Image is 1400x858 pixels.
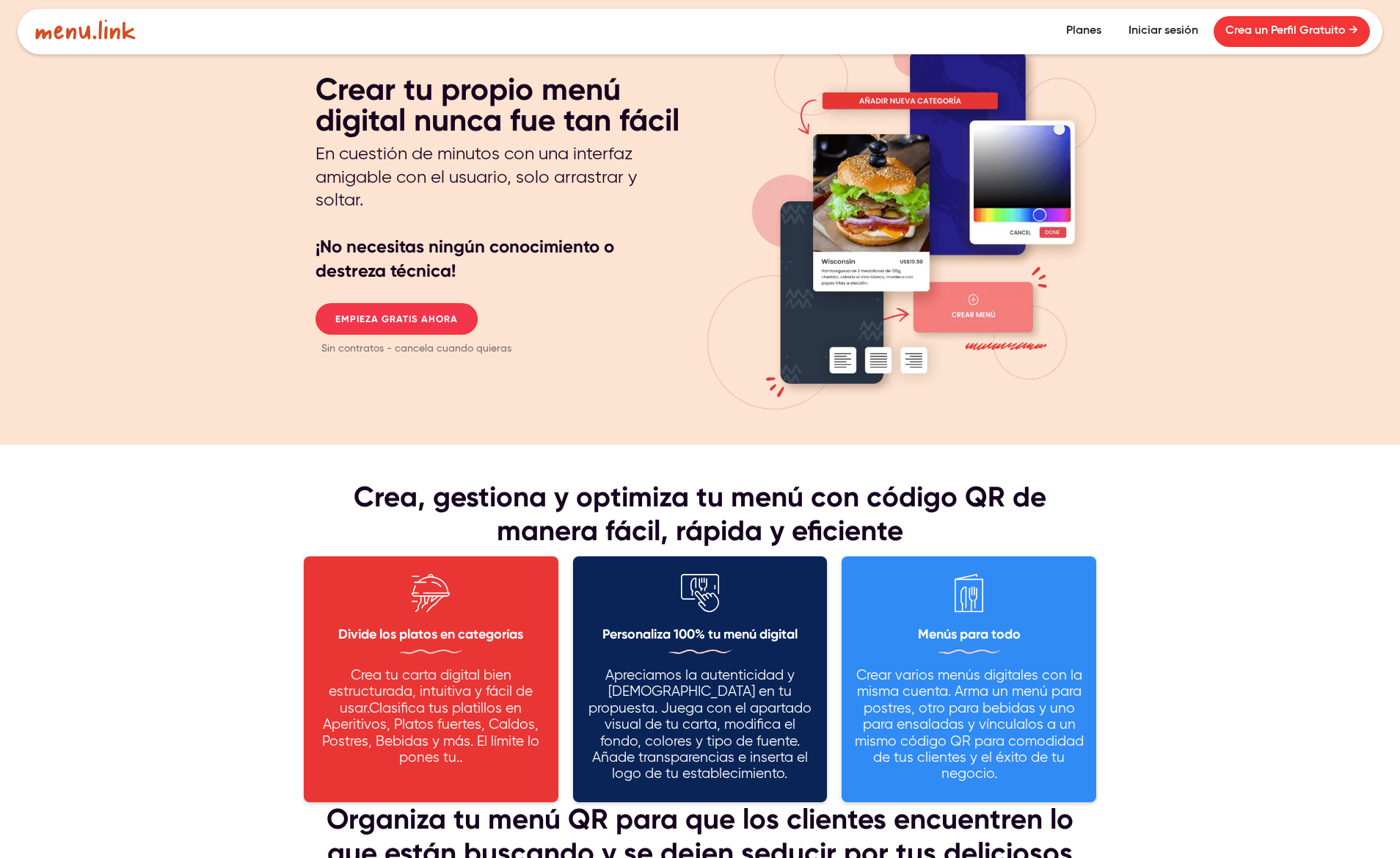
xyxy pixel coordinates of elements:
h4: Menús para todo [853,625,1084,643]
h4: Divide los platos en categorías [316,625,547,643]
a: Empieza gratis ahora [316,303,478,335]
strong: ¡No necesitas ningún conocimiento o destreza técnica! [316,236,614,281]
h2: Crea, gestiona y optimiza tu menú con código QR de manera fácil, rápida y eficiente [304,480,1096,548]
a: Planes [1054,16,1113,47]
a: Crea un Perfil Gratuito → [1214,16,1370,47]
p: Sin contratos - cancela cuando quieras [316,335,517,363]
p: Apreciamos la autenticidad y [DEMOGRAPHIC_DATA] en tu propuesta. Juega con el apartado visual de ... [585,668,816,783]
h1: Crear tu propio menú digital nunca fue tan fácil [316,74,681,136]
a: Iniciar sesión [1117,16,1210,47]
p: Crea tu carta digital bien estructurada, intuitiva y fácil de usar.Clasifica tus platillos en Ape... [316,668,547,766]
h4: Personaliza 100% tu menú digital [585,625,816,643]
p: En cuestión de minutos con una interfaz amigable con el usuario, solo arrastrar y soltar. ‍ [316,143,681,283]
p: Crear varios menús digitales con la misma cuenta. Arma un menú para postres, otro para bebidas y ... [853,668,1084,783]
